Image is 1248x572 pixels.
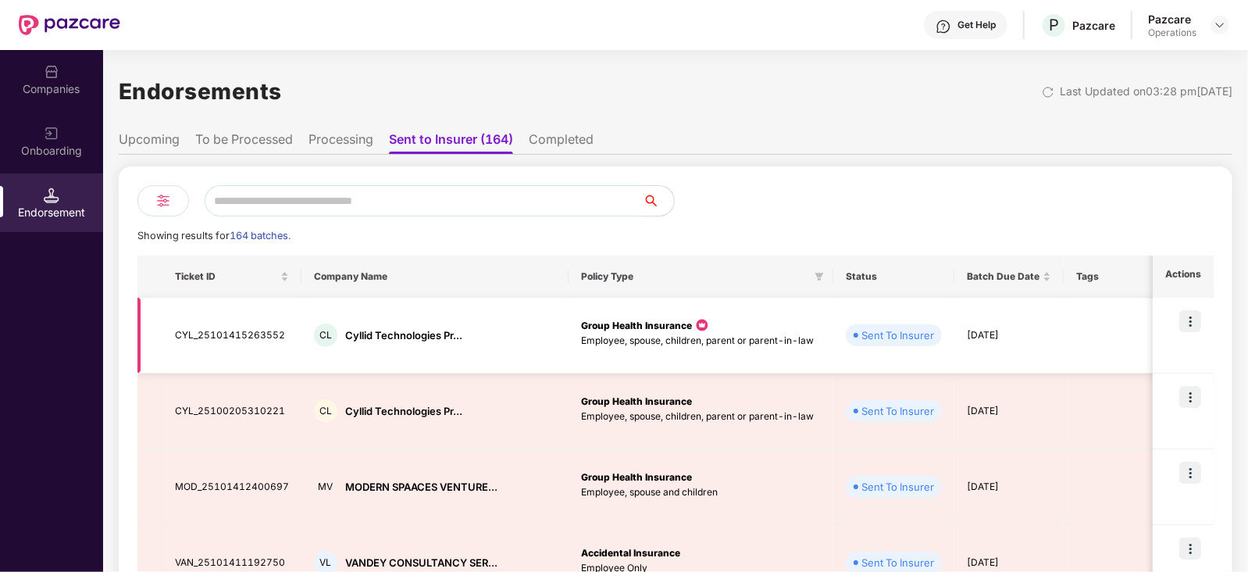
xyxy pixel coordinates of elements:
img: svg+xml;base64,PHN2ZyB4bWxucz0iaHR0cDovL3d3dy53My5vcmcvMjAwMC9zdmciIHdpZHRoPSIyNCIgaGVpZ2h0PSIyNC... [154,191,173,210]
div: MODERN SPAACES VENTURE... [345,480,497,495]
b: Group Health Insurance [581,471,692,483]
div: VANDEY CONSULTANCY SER... [345,556,497,570]
li: To be Processed [195,131,293,154]
li: Processing [308,131,373,154]
img: svg+xml;base64,PHN2ZyBpZD0iQ29tcGFuaWVzIiB4bWxucz0iaHR0cDovL3d3dy53My5vcmcvMjAwMC9zdmciIHdpZHRoPS... [44,64,59,80]
img: svg+xml;base64,PHN2ZyBpZD0iUmVsb2FkLTMyeDMyIiB4bWxucz0iaHR0cDovL3d3dy53My5vcmcvMjAwMC9zdmciIHdpZH... [1042,86,1054,98]
h1: Endorsements [119,74,282,109]
b: Group Health Insurance [581,395,692,407]
span: Showing results for [137,230,291,241]
div: Cyllid Technologies Pr... [345,404,462,419]
img: New Pazcare Logo [19,15,120,35]
th: Ticket ID [162,256,301,298]
th: Status [833,256,954,298]
span: search [642,195,674,207]
p: Employee, spouse, children, parent or parent-in-law [581,409,821,424]
li: Sent to Insurer (164) [389,131,513,154]
div: Sent To Insurer [861,327,934,343]
img: svg+xml;base64,PHN2ZyB3aWR0aD0iMjAiIGhlaWdodD0iMjAiIHZpZXdCb3g9IjAgMCAyMCAyMCIgZmlsbD0ibm9uZSIgeG... [44,126,59,141]
button: search [642,185,675,216]
div: Pazcare [1072,18,1115,33]
img: icon [1179,538,1201,559]
b: Group Health Insurance [581,320,692,331]
p: Employee, spouse and children [581,485,821,500]
div: Sent To Insurer [861,555,934,570]
span: filter [811,267,827,286]
li: Completed [529,131,594,154]
td: [DATE] [954,374,1064,449]
span: 164 batches. [230,230,291,241]
img: icon [1179,462,1201,484]
div: MV [314,475,337,499]
td: CYL_25101415263552 [162,298,301,374]
img: svg+xml;base64,PHN2ZyB3aWR0aD0iMTQuNSIgaGVpZ2h0PSIxNC41IiB2aWV3Qm94PSIwIDAgMTYgMTYiIGZpbGw9Im5vbm... [44,188,59,203]
div: Sent To Insurer [861,479,934,495]
th: Company Name [301,256,569,298]
td: [DATE] [954,449,1064,525]
span: Batch Due Date [967,270,1039,283]
span: P [1049,16,1059,34]
div: Operations [1148,27,1196,39]
img: svg+xml;base64,PHN2ZyBpZD0iRHJvcGRvd24tMzJ4MzIiIHhtbG5zPSJodHRwOi8vd3d3LnczLm9yZy8yMDAwL3N2ZyIgd2... [1214,19,1226,31]
img: svg+xml;base64,PHN2ZyBpZD0iSGVscC0zMngzMiIgeG1sbnM9Imh0dHA6Ly93d3cudzMub3JnLzIwMDAvc3ZnIiB3aWR0aD... [936,19,951,34]
div: CL [314,399,337,423]
p: Employee, spouse, children, parent or parent-in-law [581,334,821,349]
div: CL [314,324,337,347]
li: Upcoming [119,131,180,154]
img: icon [1179,310,1201,332]
td: MOD_25101412400697 [162,449,301,525]
div: Pazcare [1148,12,1196,27]
th: Actions [1153,256,1214,298]
div: Last Updated on 03:28 pm[DATE] [1060,83,1232,100]
img: icon [1179,386,1201,408]
b: Accidental Insurance [581,547,680,559]
span: filter [815,272,824,281]
img: icon [694,317,710,333]
span: Policy Type [581,270,808,283]
td: [DATE] [954,298,1064,374]
span: Ticket ID [175,270,277,283]
div: Sent To Insurer [861,403,934,419]
div: Cyllid Technologies Pr... [345,328,462,343]
th: Batch Due Date [954,256,1064,298]
td: CYL_25100205310221 [162,374,301,449]
div: Get Help [957,19,996,31]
